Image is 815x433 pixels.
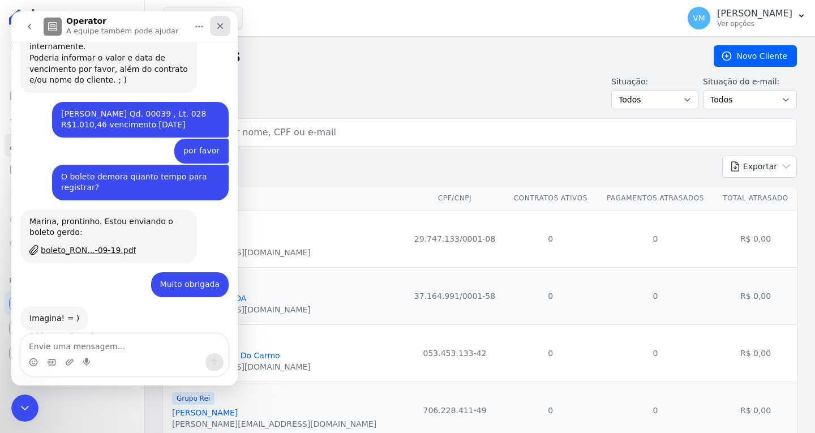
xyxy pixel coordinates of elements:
[597,187,714,210] th: Pagamentos Atrasados
[149,268,208,279] div: Muito obrigada
[9,198,186,252] div: Marina, prontinho. Estou enviando o boleto gerdo:boleto_RON...-09-19.pdf
[405,187,505,210] th: CPF/CNPJ
[9,91,217,127] div: Vyviane diz…
[29,233,125,245] div: boleto_RON...-09-19.pdf
[54,346,63,355] button: Upload do anexo
[679,2,815,34] button: VM [PERSON_NAME] Ver opções
[163,127,217,152] div: por favor
[172,247,311,258] div: [EMAIL_ADDRESS][DOMAIN_NAME]
[714,324,797,381] td: R$ 0,00
[717,19,792,28] p: Ver opções
[194,342,212,360] button: Enviar uma mensagem
[505,267,597,324] td: 0
[172,392,215,405] span: Grupo Rei
[11,11,238,385] iframe: Intercom live chat
[172,304,311,315] div: [EMAIL_ADDRESS][DOMAIN_NAME]
[50,97,208,119] div: [PERSON_NAME] Qd. 00039 , Lt. 028 R$1.010,46 vencimento [DATE]
[9,153,217,198] div: Vyviane diz…
[505,210,597,267] td: 0
[9,274,135,288] div: Plataformas
[5,84,140,106] a: Parcelas
[172,134,208,145] div: por favor
[18,302,68,313] div: Imagina! = )
[9,261,217,295] div: Vyviane diz…
[9,127,217,153] div: Vyviane diz…
[717,8,792,19] p: [PERSON_NAME]
[597,324,714,381] td: 0
[597,210,714,267] td: 0
[18,233,177,245] a: boleto_RON...-09-19.pdf
[5,34,140,57] a: Visão Geral
[199,5,219,25] div: Fechar
[172,361,311,372] div: [EMAIL_ADDRESS][DOMAIN_NAME]
[5,134,140,156] a: Clientes
[41,91,217,126] div: [PERSON_NAME] Qd. 00039 , Lt. 028 R$1.010,46 vencimento [DATE]
[163,7,243,28] button: Grupo Rei
[140,261,217,286] div: Muito obrigada
[172,408,238,417] a: [PERSON_NAME]
[405,210,505,267] td: 29.747.133/0001-08
[41,153,217,189] div: O boleto demora quanto tempo para registrar?
[163,46,696,66] h2: Clientes
[5,59,140,82] a: Contratos
[714,45,797,67] a: Novo Cliente
[11,395,38,422] iframe: Intercom live chat
[597,267,714,324] td: 0
[184,121,792,144] input: Buscar por nome, CPF ou e-mail
[405,267,505,324] td: 37.164.991/0001-58
[5,317,140,340] a: Conta Hent
[9,198,217,261] div: Adriane diz…
[177,5,199,26] button: Início
[722,156,797,178] button: Exportar
[163,187,405,210] th: Nome
[703,76,797,88] label: Situação do e-mail:
[9,295,217,345] div: Adriane diz…
[172,418,376,430] div: [PERSON_NAME][EMAIL_ADDRESS][DOMAIN_NAME]
[714,267,797,324] td: R$ 0,00
[714,210,797,267] td: R$ 0,00
[55,14,167,25] p: A equipe também pode ajudar
[5,208,140,231] a: Crédito
[714,187,797,210] th: Total Atrasado
[50,160,208,182] div: O boleto demora quanto tempo para registrar?
[18,41,177,75] div: Poderia informar o valor e data de vencimento por favor, além do contrato e/ou nome do cliente. ; )
[405,324,505,381] td: 053.453.133-42
[18,205,177,227] div: Marina, prontinho. Estou enviando o boleto gerdo:
[693,14,705,22] span: VM
[5,183,140,206] a: Transferências
[5,292,140,315] a: Recebíveis
[72,346,81,355] button: Start recording
[5,109,140,131] a: Lotes
[505,324,597,381] td: 0
[36,346,45,355] button: Selecionador de GIF
[9,295,77,320] div: Imagina! = )Adriane • Há 35min
[505,187,597,210] th: Contratos Ativos
[10,323,217,342] textarea: Envie uma mensagem...
[18,346,27,355] button: Selecionador de Emoji
[611,76,698,88] label: Situação:
[5,158,140,181] a: Minha Carteira
[5,233,140,256] a: Negativação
